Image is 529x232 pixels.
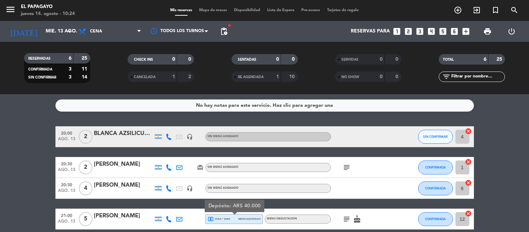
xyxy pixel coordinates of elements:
span: RESERVADAS [28,57,51,60]
i: cancel [465,158,472,165]
div: Depósito: ARS 40.000 [205,200,264,212]
span: ago. 13 [58,137,75,145]
span: ago. 13 [58,188,75,196]
div: [PERSON_NAME] [94,181,153,190]
span: SIN CONFIRMAR [423,135,448,139]
i: power_settings_new [507,27,516,36]
span: pending_actions [220,27,228,36]
strong: 14 [82,75,89,80]
button: SIN CONFIRMAR [418,130,453,144]
span: SIN CONFIRMAR [28,76,56,79]
span: print [483,27,492,36]
button: menu [5,4,16,17]
div: [PERSON_NAME] [94,160,153,169]
span: 20:30 [58,180,75,188]
span: SENTADAS [238,58,256,61]
strong: 0 [380,74,383,79]
span: Sin menú asignado [207,166,239,169]
span: 2 [79,160,92,174]
button: CONFIRMADA [418,212,453,226]
input: Filtrar por nombre... [451,73,505,81]
i: [DATE] [5,24,42,39]
div: LOG OUT [500,21,524,42]
span: 2 [79,130,92,144]
span: Sin menú asignado [207,135,239,138]
span: CONFIRMADA [28,68,52,71]
div: No hay notas para este servicio. Haz clic para agregar una [196,102,333,110]
i: card_giftcard [197,164,203,171]
span: CONFIRMADA [425,186,446,190]
i: subject [342,163,351,172]
strong: 25 [497,57,504,62]
span: CONFIRMADA [425,217,446,221]
span: 20:00 [58,129,75,137]
strong: 0 [395,57,400,62]
i: cake [353,215,361,223]
i: headset_mic [187,185,193,192]
i: menu [5,4,16,15]
i: exit_to_app [473,6,481,14]
i: looks_two [404,27,413,36]
span: Pre-acceso [298,8,324,12]
i: cancel [465,210,472,217]
strong: 1 [276,74,279,79]
span: Lista de Espera [264,8,298,12]
i: subject [342,215,351,223]
div: [PERSON_NAME] [94,211,153,220]
strong: 0 [188,57,192,62]
div: BLANCA AZSILICUETA [94,129,153,138]
span: Mis reservas [167,8,196,12]
i: looks_4 [427,27,436,36]
span: 5 [79,212,92,226]
span: CANCELADA [134,75,156,79]
i: looks_3 [415,27,424,36]
strong: 25 [82,56,89,61]
span: CONFIRMADA [425,165,446,169]
i: local_atm [207,216,214,222]
div: El Papagayo [21,3,75,10]
i: search [510,6,519,14]
i: cancel [465,179,472,186]
span: SERVIDAS [341,58,358,61]
strong: 0 [276,57,279,62]
strong: 0 [292,57,296,62]
i: looks_6 [450,27,459,36]
strong: 3 [69,67,71,72]
strong: 2 [188,74,192,79]
strong: 6 [484,57,486,62]
span: TOTAL [443,58,454,61]
strong: 10 [289,74,296,79]
i: looks_one [392,27,401,36]
strong: 0 [172,57,175,62]
strong: 0 [380,57,383,62]
i: looks_5 [438,27,447,36]
button: CONFIRMADA [418,181,453,195]
span: Tarjetas de regalo [324,8,362,12]
span: visa * 2094 [207,216,230,222]
span: Cena [90,29,102,34]
span: ago. 13 [58,167,75,175]
strong: 11 [82,67,89,72]
i: arrow_drop_down [65,27,73,36]
i: add_circle_outline [454,6,462,14]
span: Sin menú asignado [207,187,239,189]
div: jueves 14. agosto - 10:24 [21,10,75,17]
span: 21:00 [58,211,75,219]
span: CHECK INS [134,58,153,61]
span: Reservas para [351,29,390,34]
span: 20:30 [58,159,75,167]
i: cancel [465,128,472,135]
i: filter_list [442,73,451,81]
span: ago. 13 [58,219,75,227]
span: 4 [79,181,92,195]
i: turned_in_not [491,6,500,14]
i: headset_mic [187,134,193,140]
span: mercadopago [238,217,260,221]
span: Disponibilidad [231,8,264,12]
strong: 1 [172,74,175,79]
span: NO SHOW [341,75,359,79]
strong: 0 [395,74,400,79]
span: RE AGENDADA [238,75,264,79]
span: MENU DEGUSTACION [267,217,297,220]
span: fiber_manual_record [227,23,232,28]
